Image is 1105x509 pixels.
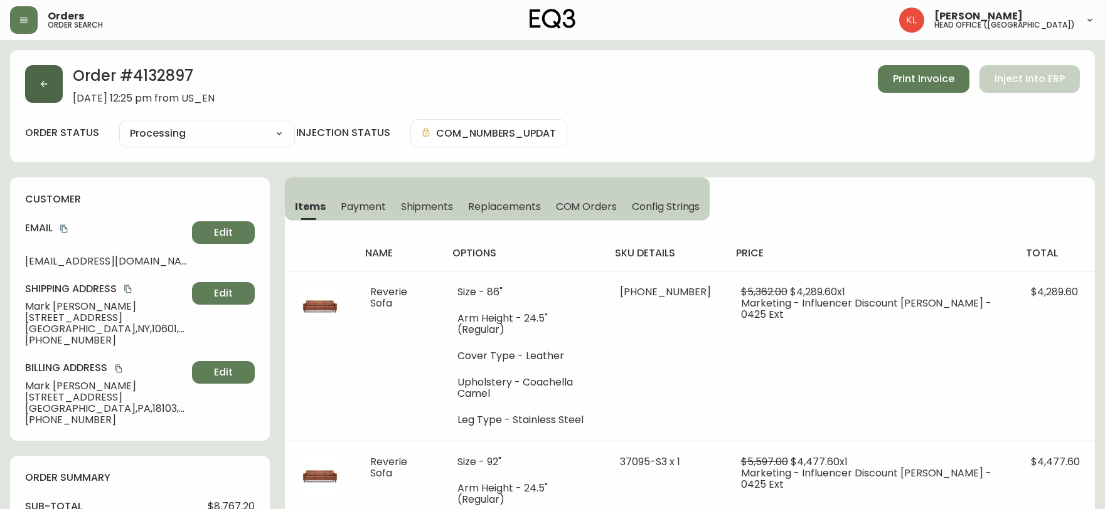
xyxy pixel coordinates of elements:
span: Config Strings [632,200,700,213]
span: Marketing - Influencer Discount [PERSON_NAME] - 0425 Ext [741,296,992,322]
span: [STREET_ADDRESS] [25,392,187,403]
h4: price [736,246,1006,260]
span: Reverie Sofa [370,285,407,310]
button: Edit [192,282,255,305]
span: [PHONE_NUMBER] [25,335,187,346]
span: Shipments [401,200,454,213]
h4: total [1026,246,1085,260]
img: logo [530,9,576,29]
li: Upholstery - Coachella Camel [457,377,590,399]
label: order status [25,126,99,140]
span: Reverie Sofa [370,454,407,480]
span: Edit [214,365,233,379]
span: Mark [PERSON_NAME] [25,380,187,392]
span: Mark [PERSON_NAME] [25,301,187,312]
h5: head office ([GEOGRAPHIC_DATA]) [934,21,1075,29]
h2: Order # 4132897 [73,65,215,93]
h5: order search [48,21,103,29]
li: Size - 92" [457,456,590,468]
img: b9caebc9-73de-4fea-bba8-afa9ea84dd9d.jpg [300,456,340,496]
span: Print Invoice [893,72,954,86]
span: COM Orders [556,200,617,213]
span: [STREET_ADDRESS] [25,312,187,323]
h4: order summary [25,471,255,485]
span: $4,289.60 [1031,285,1078,299]
li: Leg Type - Stainless Steel [457,414,590,426]
h4: injection status [296,126,390,140]
span: [GEOGRAPHIC_DATA] , PA , 18103 , US [25,403,187,414]
button: Print Invoice [878,65,969,93]
span: [EMAIL_ADDRESS][DOMAIN_NAME] [25,256,187,267]
span: [DATE] 12:25 pm from US_EN [73,93,215,104]
li: Arm Height - 24.5" (Regular) [457,483,590,505]
span: $5,362.00 [741,285,787,299]
span: Orders [48,11,84,21]
span: Payment [341,200,386,213]
span: Replacements [468,200,540,213]
span: [PERSON_NAME] [934,11,1023,21]
img: 2c0c8aa7421344cf0398c7f872b772b5 [899,8,924,33]
img: b9caebc9-73de-4fea-bba8-afa9ea84dd9d.jpg [300,286,340,327]
span: $4,289.60 x 1 [790,285,845,299]
li: Size - 86" [457,286,590,298]
h4: options [452,246,595,260]
button: Edit [192,221,255,244]
span: 37095-S3 x 1 [620,454,680,469]
li: Arm Height - 24.5" (Regular) [457,313,590,335]
button: copy [58,223,70,235]
span: $4,477.60 [1031,454,1080,469]
span: Edit [214,226,233,239]
span: [PHONE_NUMBER] [620,285,711,299]
button: copy [112,362,125,375]
span: [PHONE_NUMBER] [25,414,187,426]
span: Marketing - Influencer Discount [PERSON_NAME] - 0425 Ext [741,466,992,491]
h4: customer [25,192,255,206]
h4: sku details [615,246,716,260]
h4: Billing Address [25,361,187,375]
span: $4,477.60 x 1 [791,454,848,469]
button: Edit [192,361,255,384]
span: $5,597.00 [741,454,788,469]
h4: name [365,246,432,260]
li: Cover Type - Leather [457,350,590,362]
h4: Email [25,221,187,235]
button: copy [122,283,134,295]
span: Items [295,200,326,213]
span: [GEOGRAPHIC_DATA] , NY , 10601 , US [25,323,187,335]
h4: Shipping Address [25,282,187,296]
span: Edit [214,286,233,300]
